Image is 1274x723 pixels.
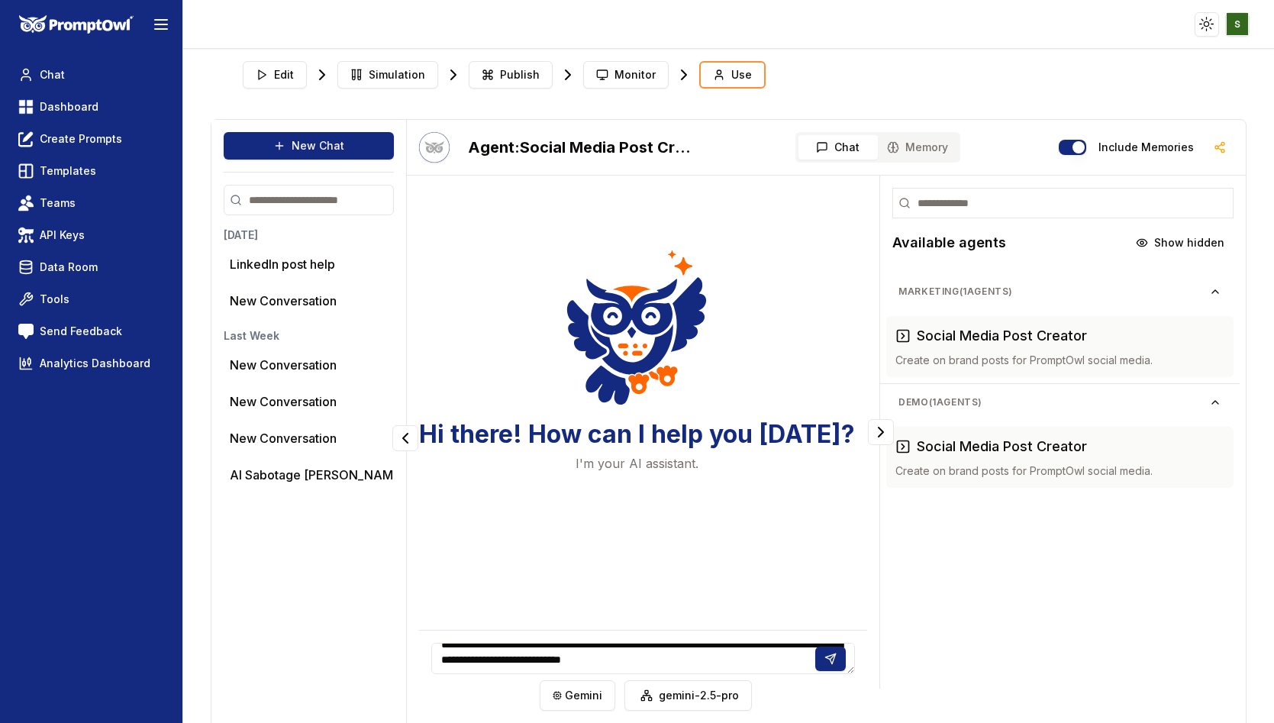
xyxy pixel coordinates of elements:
a: API Keys [12,221,170,249]
a: Create Prompts [12,125,170,153]
button: Simulation [337,61,438,89]
a: Templates [12,157,170,185]
span: Show hidden [1154,235,1224,250]
img: feedback [18,324,34,339]
h2: Available agents [892,232,1006,253]
span: Data Room [40,260,98,275]
h3: Last Week [224,328,439,344]
p: Create on brand posts for PromptOwl social media. [895,463,1224,479]
span: Dashboard [40,99,98,115]
button: Edit [243,61,307,89]
img: PromptOwl [19,15,134,34]
button: Monitor [583,61,669,89]
span: Marketing ( 1 agents) [898,286,1209,298]
span: Use [731,67,752,82]
button: AI Sabotage [PERSON_NAME]... [230,466,414,484]
span: gemini-2.5-pro [659,688,739,703]
span: Edit [274,67,294,82]
a: Data Room [12,253,170,281]
h3: Hi there! How can I help you [DATE]? [419,421,855,448]
span: gemini [565,688,602,703]
label: Include memories in the messages below [1098,142,1194,153]
span: Templates [40,163,96,179]
p: New Conversation [230,392,337,411]
p: LinkedIn post help [230,255,335,273]
h3: [DATE] [224,228,439,243]
p: New Conversation [230,292,337,310]
button: Publish [469,61,553,89]
span: Analytics Dashboard [40,356,150,371]
span: Memory [905,140,948,155]
span: Simulation [369,67,425,82]
button: Collapse panel [392,425,418,451]
button: gemini [540,680,615,711]
button: Show hidden [1127,231,1234,255]
a: Teams [12,189,170,217]
h2: Social Media Post Creator [468,137,697,158]
a: Chat [12,61,170,89]
span: Tools [40,292,69,307]
span: Send Feedback [40,324,122,339]
a: Dashboard [12,93,170,121]
img: Welcome Owl [566,247,707,408]
a: Tools [12,286,170,313]
span: Chat [40,67,65,82]
button: New Chat [224,132,394,160]
img: Bot [419,132,450,163]
button: gemini-2.5-pro [624,680,752,711]
h3: Social Media Post Creator [917,325,1087,347]
p: New Conversation [230,429,337,447]
button: Include memories in the messages below [1059,140,1086,155]
span: Monitor [614,67,656,82]
span: API Keys [40,228,85,243]
span: Create Prompts [40,131,122,147]
a: Analytics Dashboard [12,350,170,377]
span: Publish [500,67,540,82]
span: Demo ( 1 agents) [898,396,1209,408]
button: Use [699,61,766,89]
span: Teams [40,195,76,211]
button: Marketing(1agents) [886,279,1234,304]
button: Collapse panel [868,419,894,445]
p: New Conversation [230,356,337,374]
span: Chat [834,140,860,155]
img: ACg8ocKzQA5sZIhSfHl4qZiZGWNIJ57aHua1iTAA8qHBENU3D3RYog=s96-c [1227,13,1249,35]
p: I'm your AI assistant. [576,454,698,473]
button: Demo(1agents) [886,390,1234,415]
a: Send Feedback [12,318,170,345]
button: Talk with Hootie [419,132,450,163]
p: Create on brand posts for PromptOwl social media. [895,353,1224,368]
h3: Social Media Post Creator [917,436,1087,457]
